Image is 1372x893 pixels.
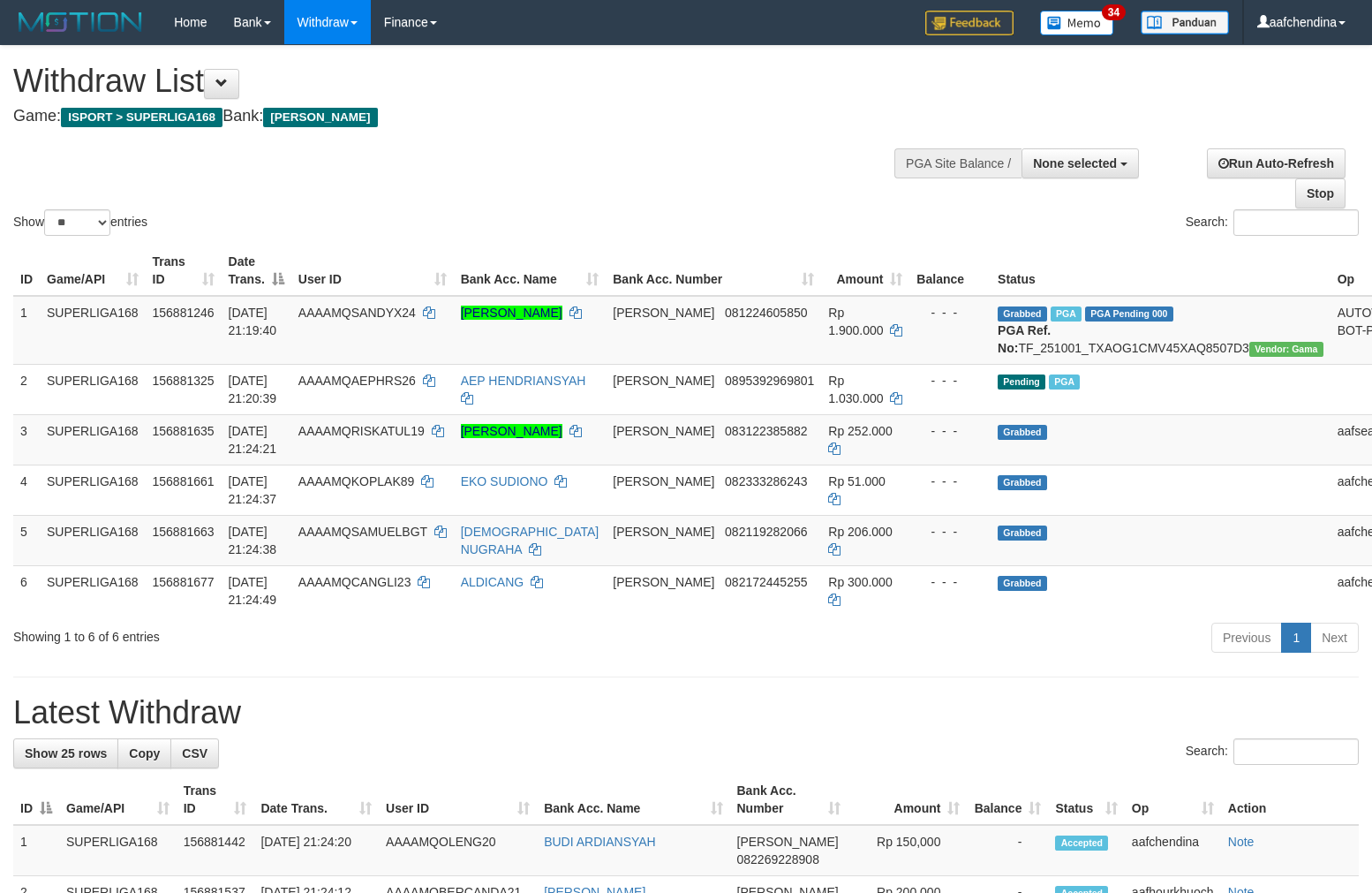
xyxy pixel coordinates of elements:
th: User ID: activate to sort column ascending [379,775,537,825]
a: ALDICANG [461,575,524,589]
span: Rp 1.030.000 [828,374,883,405]
span: Rp 51.000 [828,474,886,488]
span: Copy 081224605850 to clipboard [725,306,807,320]
span: 156881677 [153,575,215,589]
button: None selected [1021,148,1139,178]
td: - [967,825,1048,876]
th: Amount: activate to sort column ascending [848,775,967,825]
a: Next [1310,623,1359,653]
div: PGA Site Balance / [894,148,1021,178]
td: 1 [13,825,59,876]
span: [DATE] 21:19:40 [229,306,277,337]
a: BUDI ARDIANSYAH [544,835,656,849]
label: Search: [1186,209,1359,236]
label: Show entries [13,209,147,236]
a: [DEMOGRAPHIC_DATA] NUGRAHA [461,525,599,556]
select: Showentries [44,209,110,236]
span: AAAAMQRISKATUL19 [298,424,425,438]
a: EKO SUDIONO [461,474,548,488]
div: - - - [916,304,984,322]
span: AAAAMQAEPHRS26 [298,374,416,388]
th: Balance [909,246,991,296]
span: Grabbed [998,526,1047,541]
span: [PERSON_NAME] [613,474,714,488]
img: Button%20Memo.svg [1040,11,1114,35]
span: Copy [129,746,160,761]
th: Bank Acc. Name: activate to sort column ascending [537,775,729,825]
td: 156881442 [177,825,254,876]
td: Rp 150,000 [848,825,967,876]
span: Copy 082269228908 to clipboard [737,852,819,867]
span: Copy 082119282066 to clipboard [725,525,807,539]
span: Copy 0895392969801 to clipboard [725,374,814,388]
span: 156881635 [153,424,215,438]
span: Grabbed [998,425,1047,440]
span: AAAAMQKOPLAK89 [298,474,415,488]
span: [PERSON_NAME] [263,108,377,127]
td: AAAAMQOLENG20 [379,825,537,876]
td: 2 [13,364,40,414]
a: 1 [1281,623,1311,653]
td: aafchendina [1125,825,1221,876]
span: Accepted [1055,836,1108,851]
a: Show 25 rows [13,738,118,768]
a: AEP HENDRIANSYAH [461,374,586,388]
a: Copy [117,738,171,768]
span: Vendor URL: https://trx31.1velocity.biz [1249,342,1323,357]
span: AAAAMQCANGLI23 [298,575,411,589]
th: ID: activate to sort column descending [13,775,59,825]
div: Showing 1 to 6 of 6 entries [13,621,559,646]
td: 1 [13,296,40,365]
span: [DATE] 21:24:21 [229,424,277,456]
span: [PERSON_NAME] [613,374,714,388]
span: Rp 252.000 [828,424,892,438]
span: Grabbed [998,306,1047,322]
span: CSV [182,746,207,761]
td: SUPERLIGA168 [40,364,146,414]
h1: Withdraw List [13,64,897,99]
span: [DATE] 21:24:37 [229,474,277,506]
span: Marked by aafandaneth [1049,375,1080,390]
td: 5 [13,515,40,565]
span: [PERSON_NAME] [613,575,714,589]
a: Note [1228,835,1255,849]
th: Bank Acc. Name: activate to sort column ascending [454,246,607,296]
div: - - - [916,523,984,541]
td: 4 [13,465,40,515]
a: Stop [1295,178,1346,208]
span: Copy 082333286243 to clipboard [725,474,807,488]
td: [DATE] 21:24:20 [253,825,379,876]
span: Rp 300.000 [828,575,892,589]
td: SUPERLIGA168 [40,565,146,616]
th: Game/API: activate to sort column ascending [40,246,146,296]
td: SUPERLIGA168 [40,414,146,465]
span: [DATE] 21:24:38 [229,525,277,556]
span: 156881246 [153,306,215,320]
span: [DATE] 21:20:39 [229,374,277,405]
input: Search: [1233,738,1359,765]
th: Amount: activate to sort column ascending [821,246,909,296]
input: Search: [1233,209,1359,236]
div: - - - [916,473,984,490]
th: Trans ID: activate to sort column ascending [146,246,222,296]
span: Grabbed [998,475,1047,490]
span: Marked by aafandaneth [1051,306,1082,322]
th: Status [991,246,1331,296]
h4: Game: Bank: [13,108,897,125]
span: Pending [998,375,1045,390]
img: Feedback.jpg [925,11,1014,35]
div: - - - [916,422,984,440]
th: Op: activate to sort column ascending [1125,775,1221,825]
th: Balance: activate to sort column ascending [967,775,1048,825]
span: Rp 1.900.000 [828,306,883,337]
td: SUPERLIGA168 [40,515,146,565]
img: panduan.png [1141,11,1229,34]
th: Action [1221,775,1359,825]
td: 3 [13,414,40,465]
span: [PERSON_NAME] [613,306,714,320]
span: Copy 083122385882 to clipboard [725,424,807,438]
td: SUPERLIGA168 [59,825,177,876]
div: - - - [916,573,984,591]
span: Rp 206.000 [828,525,892,539]
span: 156881661 [153,474,215,488]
